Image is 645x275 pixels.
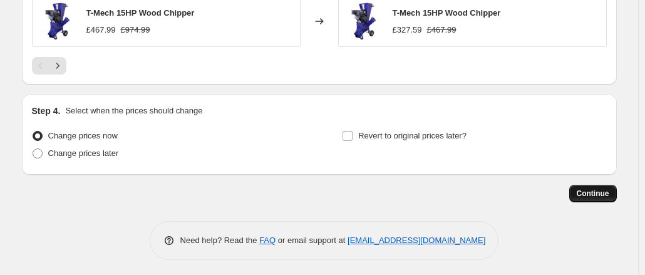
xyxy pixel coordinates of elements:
p: Select when the prices should change [65,105,202,117]
span: T-Mech 15HP Wood Chipper [393,8,501,18]
nav: Pagination [32,57,66,75]
a: [EMAIL_ADDRESS][DOMAIN_NAME] [348,236,485,245]
div: £327.59 [393,24,422,36]
div: £467.99 [86,24,116,36]
span: Change prices later [48,148,119,158]
img: 24308-001-1-2nd-2025-01-17-41873_80x.jpg [345,3,383,40]
button: Next [49,57,66,75]
span: Need help? Read the [180,236,260,245]
button: Continue [569,185,617,202]
span: Continue [577,189,609,199]
h2: Step 4. [32,105,61,117]
span: or email support at [276,236,348,245]
strike: £974.99 [121,24,150,36]
strike: £467.99 [427,24,457,36]
span: T-Mech 15HP Wood Chipper [86,8,195,18]
span: Revert to original prices later? [358,131,467,140]
img: 24308-001-1-2nd-2025-01-17-41873_80x.jpg [39,3,76,40]
a: FAQ [259,236,276,245]
span: Change prices now [48,131,118,140]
